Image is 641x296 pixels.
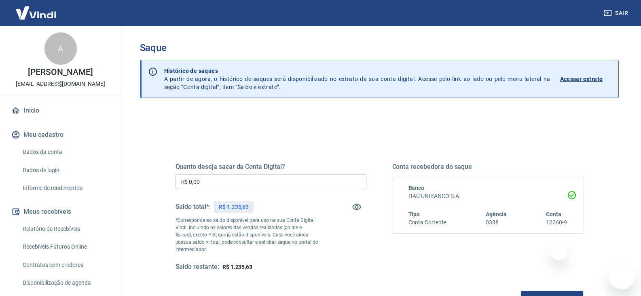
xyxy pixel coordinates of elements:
[10,0,62,25] img: Vindi
[546,211,561,217] span: Conta
[19,221,111,237] a: Relatório de Recebíveis
[219,203,249,211] p: R$ 1.235,63
[44,32,77,65] div: A
[609,264,635,290] iframe: Botão para abrir a janela de mensagens
[28,68,93,77] p: [PERSON_NAME]
[176,163,366,171] h5: Quanto deseja sacar da Conta Digital?
[140,42,619,53] h3: Saque
[486,211,507,217] span: Agência
[392,163,583,171] h5: Conta recebedora do saque
[19,144,111,160] a: Dados da conta
[408,218,446,227] h6: Conta Corrente
[560,67,612,91] a: Acessar extrato
[602,6,631,21] button: Sair
[19,180,111,196] a: Informe de rendimentos
[10,203,111,221] button: Meus recebíveis
[176,263,219,271] h5: Saldo restante:
[19,239,111,255] a: Recebíveis Futuros Online
[560,75,603,83] p: Acessar extrato
[408,185,425,191] span: Banco
[164,67,550,75] p: Histórico de saques
[10,102,111,119] a: Início
[19,257,111,273] a: Contratos com credores
[546,218,567,227] h6: 12260-9
[408,211,420,217] span: Tipo
[176,203,211,211] h5: Saldo total*:
[16,80,105,88] p: [EMAIL_ADDRESS][DOMAIN_NAME]
[164,67,550,91] p: A partir de agora, o histórico de saques será disponibilizado no extrato da sua conta digital. Ac...
[176,217,319,253] p: *Corresponde ao saldo disponível para uso na sua Conta Digital Vindi. Incluindo os valores das ve...
[486,218,507,227] h6: 0338
[19,162,111,179] a: Dados de login
[222,264,252,270] span: R$ 1.235,63
[10,126,111,144] button: Meu cadastro
[19,275,111,291] a: Disponibilização de agenda
[551,244,567,260] iframe: Fechar mensagem
[408,192,567,200] h6: ITAÚ UNIBANCO S.A.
